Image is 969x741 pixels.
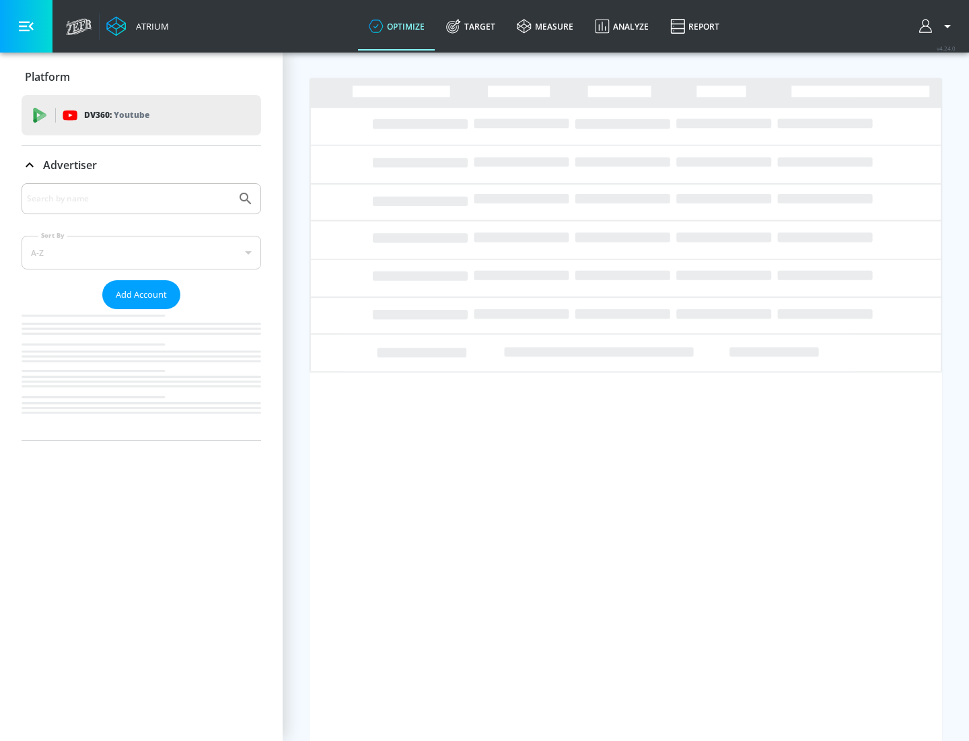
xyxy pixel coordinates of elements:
div: Platform [22,58,261,96]
label: Sort By [38,231,67,240]
a: optimize [358,2,435,51]
a: Report [659,2,730,51]
p: DV360: [84,108,149,123]
button: Add Account [102,280,180,309]
a: Atrium [106,16,169,36]
a: measure [506,2,584,51]
div: Advertiser [22,183,261,440]
span: Add Account [116,287,167,302]
p: Platform [25,69,70,84]
input: Search by name [27,190,231,207]
p: Youtube [114,108,149,122]
div: Atrium [131,20,169,32]
p: Advertiser [43,158,97,172]
div: Advertiser [22,146,261,184]
nav: list of Advertiser [22,309,261,440]
a: Analyze [584,2,659,51]
a: Target [435,2,506,51]
div: DV360: Youtube [22,95,261,135]
span: v 4.24.0 [937,44,956,52]
div: A-Z [22,236,261,269]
